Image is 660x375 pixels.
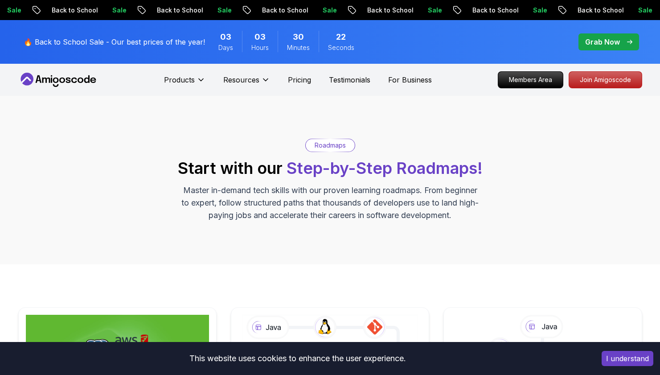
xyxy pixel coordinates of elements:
[223,74,270,92] button: Resources
[569,72,642,88] p: Join Amigoscode
[40,6,100,15] p: Back to School
[498,72,563,88] p: Members Area
[566,6,626,15] p: Back to School
[585,37,620,47] p: Grab Now
[355,6,416,15] p: Back to School
[178,159,483,177] h2: Start with our
[218,43,233,52] span: Days
[626,6,655,15] p: Sale
[569,71,642,88] a: Join Amigoscode
[336,31,346,43] span: 22 Seconds
[164,74,205,92] button: Products
[205,6,234,15] p: Sale
[287,43,310,52] span: Minutes
[293,31,304,43] span: 30 Minutes
[521,6,549,15] p: Sale
[24,37,205,47] p: 🔥 Back to School Sale - Our best prices of the year!
[388,74,432,85] a: For Business
[220,31,231,43] span: 3 Days
[328,43,354,52] span: Seconds
[460,6,521,15] p: Back to School
[145,6,205,15] p: Back to School
[7,349,588,368] div: This website uses cookies to enhance the user experience.
[100,6,129,15] p: Sale
[223,74,259,85] p: Resources
[498,71,563,88] a: Members Area
[311,6,339,15] p: Sale
[251,43,269,52] span: Hours
[287,158,483,178] span: Step-by-Step Roadmaps!
[180,184,480,222] p: Master in-demand tech skills with our proven learning roadmaps. From beginner to expert, follow s...
[315,141,346,150] p: Roadmaps
[254,31,266,43] span: 3 Hours
[250,6,311,15] p: Back to School
[329,74,370,85] a: Testimonials
[164,74,195,85] p: Products
[602,351,653,366] button: Accept cookies
[288,74,311,85] a: Pricing
[416,6,444,15] p: Sale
